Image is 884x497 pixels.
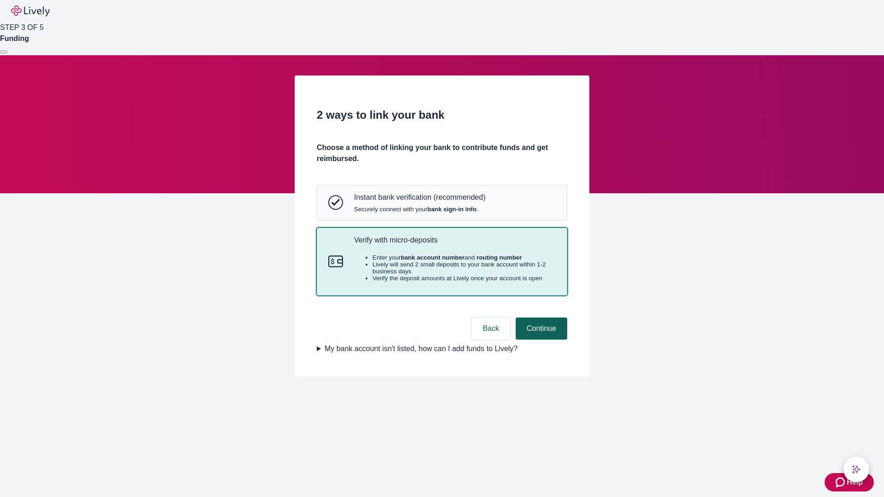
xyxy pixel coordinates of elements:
strong: bank account number [401,254,465,261]
summary: My bank account isn't listed, how can I add funds to Lively? [317,343,567,354]
button: chat [843,457,869,482]
button: Continue [516,318,567,340]
button: Instant bank verificationInstant bank verification (recommended)Securely connect with yourbank si... [317,185,567,220]
button: Zendesk support iconHelp [825,473,874,491]
svg: Zendesk support icon [836,477,847,488]
img: Lively [11,6,50,17]
svg: Lively AI Assistant [852,465,861,474]
strong: routing number [477,254,522,261]
li: Verify the deposit amounts at Lively once your account is open [372,275,556,282]
span: Help [847,477,863,488]
h4: Choose a method of linking your bank to contribute funds and get reimbursed. [317,142,567,164]
button: Back [471,318,510,340]
strong: bank sign-in info [427,206,477,213]
p: Instant bank verification (recommended) [354,193,485,202]
svg: Micro-deposits [328,254,343,269]
li: Enter your and [372,254,556,261]
button: Micro-depositsVerify with micro-depositsEnter yourbank account numberand routing numberLively wil... [317,228,567,295]
span: Securely connect with your . [354,206,485,213]
svg: Instant bank verification [328,195,343,210]
p: Verify with micro-deposits [354,236,556,244]
h2: 2 ways to link your bank [317,107,567,123]
li: Lively will send 2 small deposits to your bank account within 1-2 business days [372,261,556,275]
